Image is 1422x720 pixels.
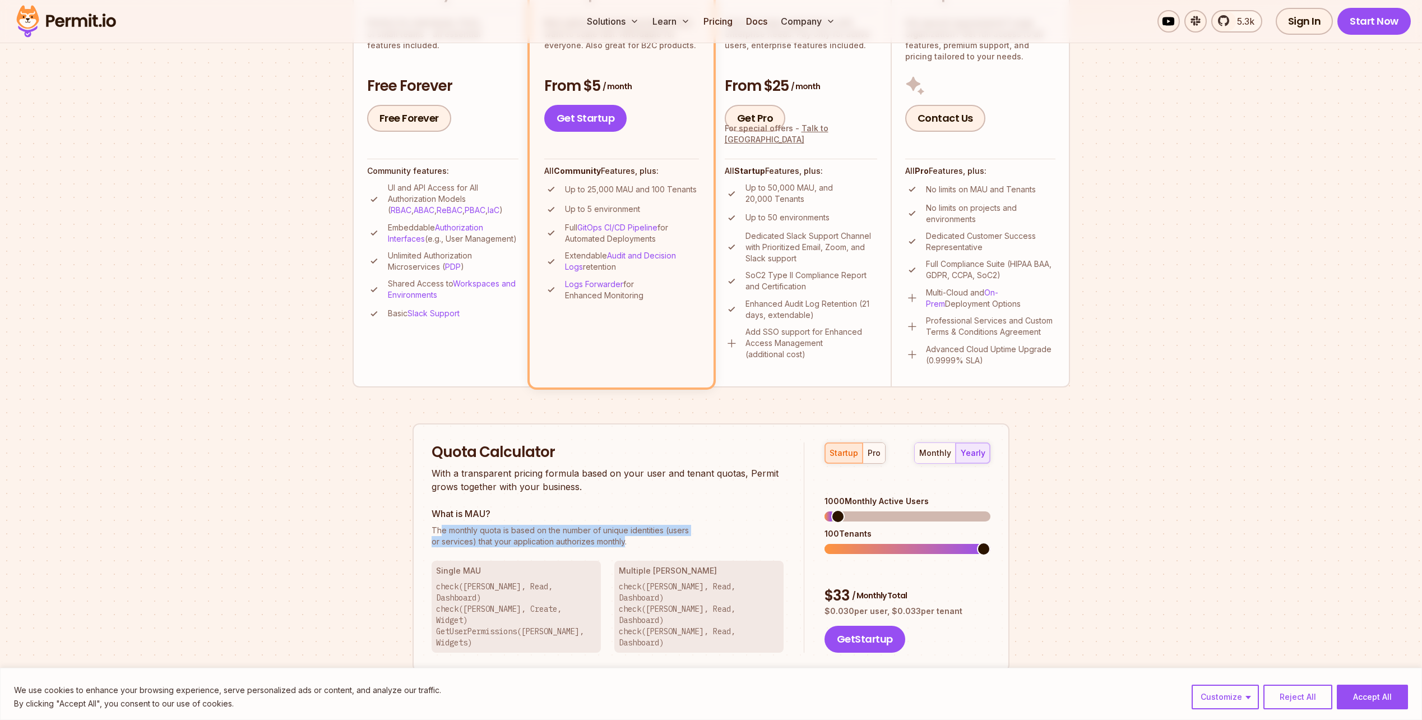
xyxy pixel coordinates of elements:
[432,525,784,547] p: or services) that your application authorizes monthly.
[432,525,784,536] span: The monthly quota is based on the number of unique identities (users
[825,496,990,507] div: 1000 Monthly Active Users
[554,166,601,176] strong: Community
[742,10,772,33] a: Docs
[388,222,518,244] p: Embeddable (e.g., User Management)
[648,10,694,33] button: Learn
[388,278,518,301] p: Shared Access to
[725,105,786,132] a: Get Pro
[1230,15,1254,28] span: 5.3k
[1263,685,1332,709] button: Reject All
[725,123,877,145] div: For special offers -
[725,165,877,177] h4: All Features, plus:
[926,230,1055,253] p: Dedicated Customer Success Representative
[432,467,784,493] p: With a transparent pricing formula based on your user and tenant quotas, Permit grows together wi...
[565,222,699,244] p: Full for Automated Deployments
[367,105,451,132] a: Free Forever
[868,447,881,459] div: pro
[436,581,596,648] p: check([PERSON_NAME], Read, Dashboard) check([PERSON_NAME], Create, Widget) GetUserPermissions([PE...
[745,230,877,264] p: Dedicated Slack Support Channel with Prioritized Email, Zoom, and Slack support
[14,697,441,710] p: By clicking "Accept All", you consent to our use of cookies.
[926,287,1055,310] p: Multi-Cloud and Deployment Options
[745,270,877,292] p: SoC2 Type II Compliance Report and Certification
[11,2,121,40] img: Permit logo
[414,205,434,215] a: ABAC
[582,10,643,33] button: Solutions
[391,205,411,215] a: RBAC
[388,250,518,273] p: Unlimited Authorization Microservices ( )
[565,204,640,215] p: Up to 5 environment
[14,684,441,697] p: We use cookies to enhance your browsing experience, serve personalized ads or content, and analyz...
[565,251,676,271] a: Audit and Decision Logs
[1337,8,1411,35] a: Start Now
[1337,685,1408,709] button: Accept All
[465,205,485,215] a: PBAC
[437,205,462,215] a: ReBAC
[565,184,697,195] p: Up to 25,000 MAU and 100 Tenants
[445,262,461,271] a: PDP
[619,581,779,648] p: check([PERSON_NAME], Read, Dashboard) check([PERSON_NAME], Read, Dashboard) check([PERSON_NAME], ...
[745,182,877,205] p: Up to 50,000 MAU, and 20,000 Tenants
[436,565,596,576] h3: Single MAU
[367,165,518,177] h4: Community features:
[926,184,1036,195] p: No limits on MAU and Tenants
[699,10,737,33] a: Pricing
[544,165,699,177] h4: All Features, plus:
[905,165,1055,177] h4: All Features, plus:
[577,223,657,232] a: GitOps CI/CD Pipeline
[407,308,460,318] a: Slack Support
[734,166,765,176] strong: Startup
[1276,8,1333,35] a: Sign In
[776,10,840,33] button: Company
[388,223,483,243] a: Authorization Interfaces
[488,205,499,215] a: IaC
[926,259,1055,281] p: Full Compliance Suite (HIPAA BAA, GDPR, CCPA, SoC2)
[388,182,518,216] p: UI and API Access for All Authorization Models ( , , , , )
[852,590,907,601] span: / Monthly Total
[905,105,985,132] a: Contact Us
[1211,10,1262,33] a: 5.3k
[926,344,1055,366] p: Advanced Cloud Uptime Upgrade (0.9999% SLA)
[825,528,990,539] div: 100 Tenants
[919,447,951,459] div: monthly
[603,81,632,92] span: / month
[544,76,699,96] h3: From $5
[619,565,779,576] h3: Multiple [PERSON_NAME]
[926,315,1055,338] p: Professional Services and Custom Terms & Conditions Agreement
[915,166,929,176] strong: Pro
[432,507,784,520] h3: What is MAU?
[825,606,990,617] p: $ 0.030 per user, $ 0.033 per tenant
[926,288,998,308] a: On-Prem
[745,212,830,223] p: Up to 50 environments
[367,76,518,96] h3: Free Forever
[432,442,784,463] h2: Quota Calculator
[565,279,623,289] a: Logs Forwarder
[565,250,699,273] p: Extendable retention
[745,298,877,321] p: Enhanced Audit Log Retention (21 days, extendable)
[791,81,820,92] span: / month
[388,308,460,319] p: Basic
[565,279,699,301] p: for Enhanced Monitoring
[825,586,990,606] div: $ 33
[725,76,877,96] h3: From $25
[926,202,1055,225] p: No limits on projects and environments
[544,105,627,132] a: Get Startup
[745,326,877,360] p: Add SSO support for Enhanced Access Management (additional cost)
[1192,685,1259,709] button: Customize
[825,626,905,653] button: GetStartup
